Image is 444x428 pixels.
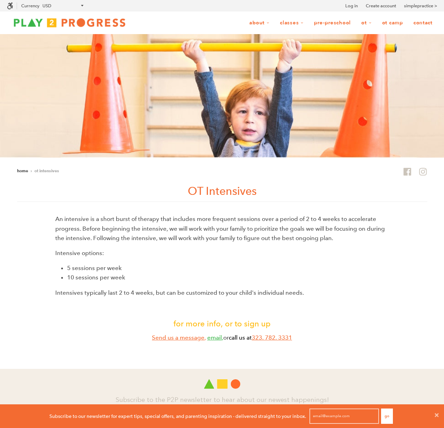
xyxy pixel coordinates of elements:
[309,16,355,30] a: Pre-Preschool
[17,167,59,174] nav: breadcrumbs
[31,168,32,173] span: ›
[152,334,206,341] span: ,
[409,16,437,30] a: Contact
[67,263,389,273] li: 5 sessions per week
[17,183,427,202] h1: OT Intensives
[204,379,240,389] img: Play 2 Progress logo
[357,16,376,30] a: OT
[404,2,437,9] a: simplepractice >
[17,396,427,406] h4: Subscribe to the P2P newsletter to hear about our newest happenings!
[55,288,389,298] p: Intensives typically last 2 to 4 weeks, but can be customized to your child's individual needs.
[21,3,39,8] label: Currency
[366,2,396,9] a: Create account
[345,2,358,9] a: Log in
[207,334,223,341] span: ,
[173,319,271,328] span: for more info, or to sign up
[152,334,204,341] a: Send us a message
[381,409,393,424] button: Go
[55,214,389,243] p: An intensive is a short burst of therapy that includes more frequent sessions over a period of 2 ...
[207,334,222,341] a: email
[55,248,389,258] p: Intensive options:
[275,16,308,30] a: Classes
[67,273,389,282] li: 10 sessions per week
[49,412,306,420] p: Subscribe to our newsletter for expert tips, special offers, and parenting inspiration - delivere...
[252,334,292,341] a: 323. 782. 3331
[34,168,59,173] span: OT Intensives
[245,16,274,30] a: About
[17,168,28,173] a: Home
[229,334,252,341] span: call us at
[55,333,389,342] p: or
[7,16,132,30] img: Play2Progress logo
[378,16,407,30] a: OT Camp
[309,409,379,424] input: email@example.com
